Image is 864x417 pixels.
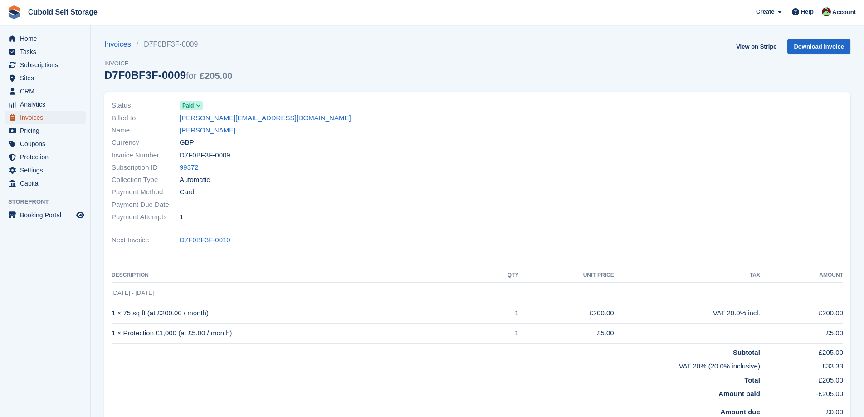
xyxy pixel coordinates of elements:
th: Unit Price [518,268,614,283]
td: £5.00 [760,323,843,343]
a: menu [5,45,86,58]
td: £0.00 [760,403,843,417]
strong: Amount paid [718,390,760,397]
strong: Total [744,376,760,384]
span: CRM [20,85,74,98]
a: menu [5,177,86,190]
nav: breadcrumbs [104,39,232,50]
span: Paid [182,102,194,110]
a: menu [5,32,86,45]
span: Payment Attempts [112,212,180,222]
span: Sites [20,72,74,84]
span: Automatic [180,175,210,185]
span: GBP [180,137,194,148]
a: menu [5,137,86,150]
span: Invoice [104,59,232,68]
td: £200.00 [518,303,614,324]
th: Description [112,268,484,283]
td: -£205.00 [760,385,843,403]
td: £205.00 [760,372,843,386]
td: 1 [484,323,518,343]
span: Protection [20,151,74,163]
td: 1 [484,303,518,324]
td: £205.00 [760,343,843,358]
a: D7F0BF3F-0010 [180,235,230,245]
a: menu [5,124,86,137]
span: Payment Due Date [112,200,180,210]
a: 99372 [180,162,199,173]
td: £5.00 [518,323,614,343]
td: 1 × Protection £1,000 (at £5.00 / month) [112,323,484,343]
span: Account [832,8,856,17]
a: menu [5,98,86,111]
a: menu [5,85,86,98]
a: menu [5,151,86,163]
a: Download Invoice [787,39,850,54]
span: Home [20,32,74,45]
span: Currency [112,137,180,148]
span: Next Invoice [112,235,180,245]
div: VAT 20.0% incl. [614,308,760,319]
a: Preview store [75,210,86,221]
span: Create [756,7,774,16]
span: Pricing [20,124,74,137]
span: Tasks [20,45,74,58]
span: Invoices [20,111,74,124]
span: D7F0BF3F-0009 [180,150,230,161]
span: for [186,71,196,81]
a: menu [5,111,86,124]
a: Invoices [104,39,137,50]
img: stora-icon-8386f47178a22dfd0bd8f6a31ec36ba5ce8667c1dd55bd0f319d3a0aa187defe.svg [7,5,21,19]
a: menu [5,164,86,177]
a: menu [5,72,86,84]
span: Name [112,125,180,136]
a: [PERSON_NAME][EMAIL_ADDRESS][DOMAIN_NAME] [180,113,351,123]
span: Booking Portal [20,209,74,221]
a: Paid [180,100,203,111]
a: View on Stripe [732,39,780,54]
span: Payment Method [112,187,180,197]
strong: Subtotal [733,348,760,356]
span: Card [180,187,195,197]
th: QTY [484,268,518,283]
span: 1 [180,212,183,222]
span: Invoice Number [112,150,180,161]
span: Status [112,100,180,111]
strong: Amount due [720,408,760,416]
a: [PERSON_NAME] [180,125,235,136]
span: Storefront [8,197,90,206]
span: Help [801,7,814,16]
span: Settings [20,164,74,177]
td: 1 × 75 sq ft (at £200.00 / month) [112,303,484,324]
a: Cuboid Self Storage [24,5,101,20]
td: £33.33 [760,358,843,372]
span: [DATE] - [DATE] [112,289,154,296]
span: Capital [20,177,74,190]
span: Subscription ID [112,162,180,173]
span: Coupons [20,137,74,150]
th: Amount [760,268,843,283]
a: menu [5,209,86,221]
img: George Fielding [822,7,831,16]
th: Tax [614,268,760,283]
span: Subscriptions [20,59,74,71]
td: VAT 20% (20.0% inclusive) [112,358,760,372]
div: D7F0BF3F-0009 [104,69,232,81]
span: Billed to [112,113,180,123]
a: menu [5,59,86,71]
span: £205.00 [200,71,232,81]
td: £200.00 [760,303,843,324]
span: Analytics [20,98,74,111]
span: Collection Type [112,175,180,185]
